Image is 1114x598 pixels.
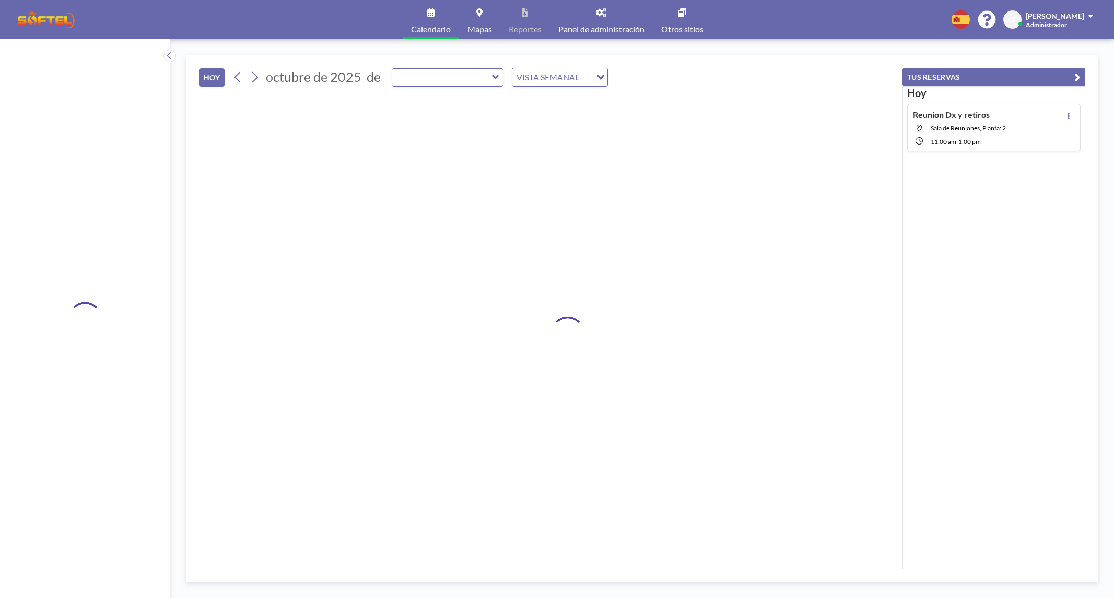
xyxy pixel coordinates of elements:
img: organization-logo [17,9,76,30]
button: HOY [199,68,225,87]
span: [PERSON_NAME] [1026,11,1084,20]
h4: Reunion Dx y retiros [913,110,990,120]
button: TUS RESERVAS [902,68,1085,86]
span: - [956,138,958,146]
span: octubre de 2025 [266,69,361,85]
span: Otros sitios [661,25,703,33]
span: Mapas [467,25,492,33]
span: Calendario [411,25,451,33]
input: Search for option [582,70,590,84]
span: 1:00 PM [958,138,981,146]
span: 11:00 AM [931,138,956,146]
h3: Hoy [907,87,1081,100]
span: VISTA SEMANAL [514,70,581,84]
span: de [367,69,381,85]
span: Administrador [1026,21,1067,29]
div: Search for option [512,68,607,86]
span: Panel de administración [558,25,644,33]
span: CF [1008,15,1017,25]
span: Sala de Reuniones, Planta: 2 [931,124,1006,132]
span: Reportes [509,25,542,33]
